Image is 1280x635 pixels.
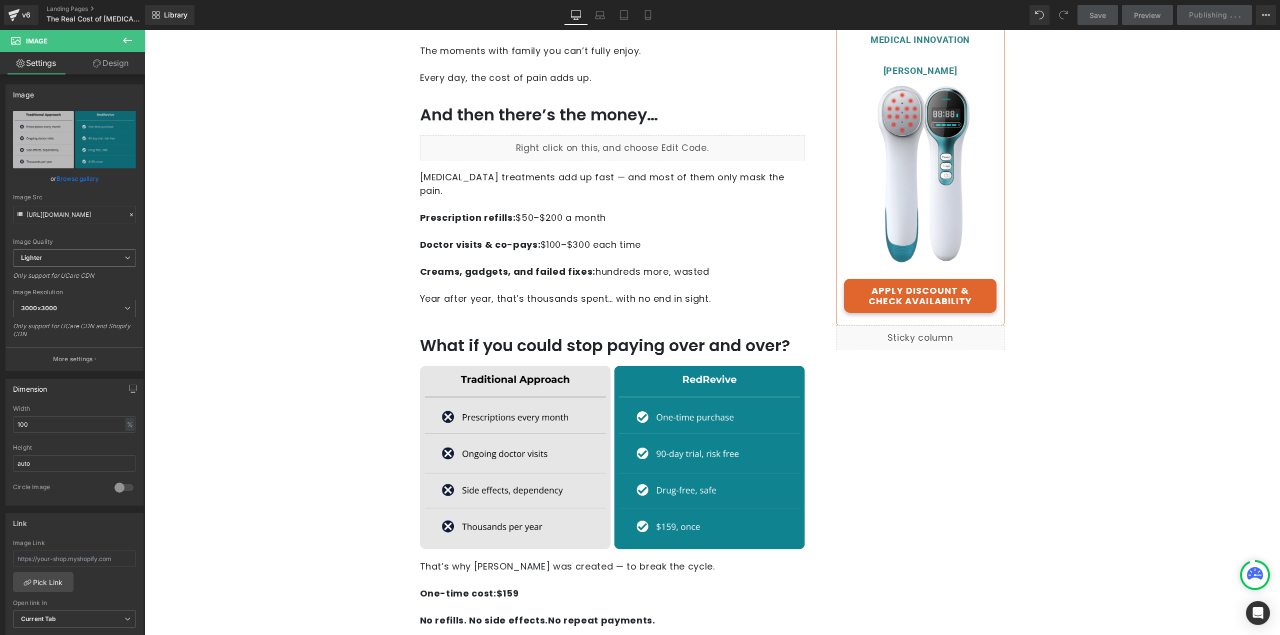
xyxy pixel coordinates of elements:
div: Width [13,405,136,412]
a: Desktop [564,5,588,25]
strong: No repeat payments. [403,584,511,597]
div: Open Intercom Messenger [1246,601,1270,625]
a: v6 [4,5,38,25]
div: Image Resolution [13,289,136,296]
div: Dimension [13,379,47,393]
span: Save [1089,10,1106,20]
strong: $159 [352,557,374,570]
a: Pick Link [13,572,73,592]
span: $100–$300 each time [275,208,496,221]
strong: One-time cost: [275,557,352,570]
a: Design [74,52,147,74]
p: That’s why [PERSON_NAME] was created — to break the cycle. [275,530,660,543]
input: auto [13,416,136,433]
div: Circle Image [13,483,104,494]
a: Landing Pages [46,5,161,13]
h1: And then there’s the money… [275,74,660,95]
p: More settings [53,355,93,364]
strong: Creams, gadgets, and failed fixes: [275,235,451,248]
div: [PERSON_NAME] [699,33,852,48]
span: [MEDICAL_DATA] treatments add up fast — and most of them only mask the pain. [275,141,640,167]
a: Laptop [588,5,612,25]
a: Mobile [636,5,660,25]
input: auto [13,455,136,472]
b: Current Tab [21,615,56,623]
div: Image Link [13,540,136,547]
div: Image [13,85,34,99]
a: Preview [1122,5,1173,25]
div: MEDICAL INNOVATION [699,2,852,17]
div: Only support for UCare CDN [13,272,136,286]
button: More [1256,5,1276,25]
span: Preview [1134,10,1161,20]
div: Link [13,514,27,528]
a: Tablet [612,5,636,25]
div: Only support for UCare CDN and Shopify CDN [13,322,136,345]
strong: No refills. No side effects. [275,584,403,597]
span: $50–$200 a month [275,181,461,194]
input: https://your-shop.myshopify.com [13,551,136,567]
b: Lighter [21,254,42,261]
div: Image Quality [13,238,136,245]
div: Open link In [13,600,136,607]
h1: What if you could stop paying over and over? [275,305,660,326]
a: Browse gallery [56,170,99,187]
input: Link [13,206,136,223]
span: Image [26,37,47,45]
div: % [125,418,134,431]
div: Image Src [13,194,136,201]
button: More settings [6,347,143,371]
span: Year after year, that’s thousands spent… with no end in sight. [275,262,566,275]
div: or [13,173,136,184]
div: v6 [20,8,32,21]
a: APPLY DISCOUNT & CHECK AVAILABILITY [699,249,852,283]
p: The moments with family you can’t fully enjoy. [275,14,660,27]
button: Redo [1053,5,1073,25]
strong: Prescription refills: [275,181,371,194]
span: hundreds more, wasted [275,235,565,248]
button: Undo [1029,5,1049,25]
span: The Real Cost of [MEDICAL_DATA] [46,15,142,23]
p: Every day, the cost of pain adds up. [275,41,660,54]
div: Height [13,444,136,451]
strong: Doctor visits & co-pays: [275,208,396,221]
span: Library [164,10,187,19]
b: 3000x3000 [21,304,57,312]
a: New Library [145,5,194,25]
